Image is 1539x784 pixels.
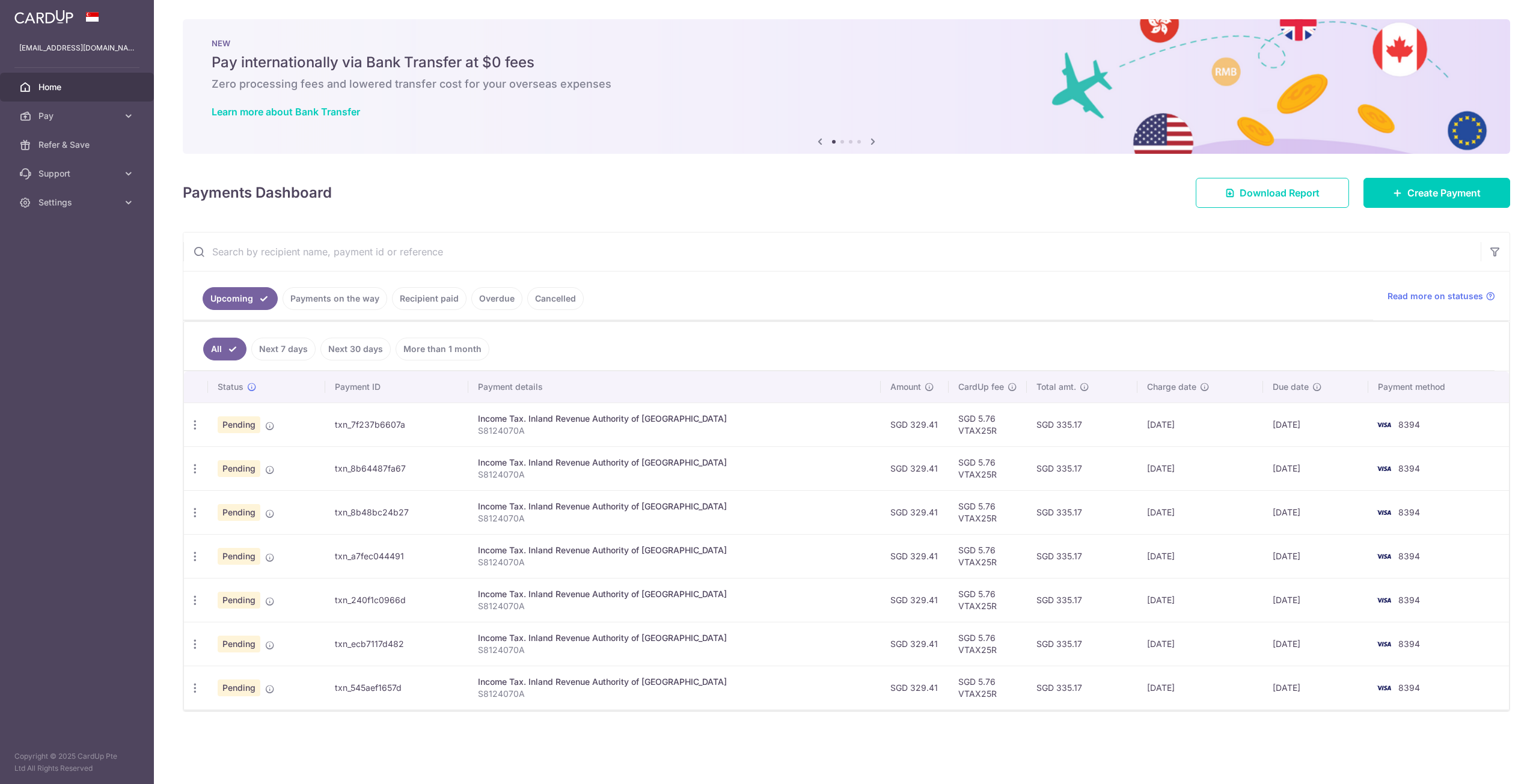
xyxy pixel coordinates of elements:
[478,676,870,688] div: Income Tax. Inland Revenue Authority of [GEOGRAPHIC_DATA]
[949,666,1027,710] td: SGD 5.76 VTAX25R
[218,416,260,433] span: Pending
[881,534,949,578] td: SGD 329.41
[212,106,360,118] a: Learn more about Bank Transfer
[212,38,1481,48] p: NEW
[890,381,921,393] span: Amount
[1263,534,1368,578] td: [DATE]
[478,544,870,556] div: Income Tax. Inland Revenue Authority of [GEOGRAPHIC_DATA]
[1398,463,1420,473] span: 8394
[325,534,468,578] td: txn_a7fec044491
[38,168,118,180] span: Support
[958,381,1004,393] span: CardUp fee
[1273,381,1309,393] span: Due date
[478,632,870,644] div: Income Tax. Inland Revenue Authority of [GEOGRAPHIC_DATA]
[468,371,880,403] th: Payment details
[183,182,332,204] h4: Payments Dashboard
[1137,403,1263,446] td: [DATE]
[1027,403,1137,446] td: SGD 335.17
[1027,534,1137,578] td: SGD 335.17
[212,77,1481,91] h6: Zero processing fees and lowered transfer cost for your overseas expenses
[478,644,870,656] p: S8124070A
[325,622,468,666] td: txn_ecb7117d482
[1398,639,1420,649] span: 8394
[218,381,243,393] span: Status
[1027,446,1137,490] td: SGD 335.17
[1027,490,1137,534] td: SGD 335.17
[1137,622,1263,666] td: [DATE]
[881,578,949,622] td: SGD 329.41
[478,512,870,524] p: S8124070A
[325,403,468,446] td: txn_7f237b6607a
[251,338,316,360] a: Next 7 days
[1363,178,1510,208] a: Create Payment
[1027,622,1137,666] td: SGD 335.17
[1263,578,1368,622] td: [DATE]
[320,338,391,360] a: Next 30 days
[38,81,118,93] span: Home
[19,42,135,54] p: [EMAIL_ADDRESS][DOMAIN_NAME]
[1398,551,1420,561] span: 8394
[1372,418,1396,432] img: Bank Card
[1372,593,1396,607] img: Bank Card
[325,578,468,622] td: txn_240f1c0966d
[478,425,870,437] p: S8124070A
[1368,371,1509,403] th: Payment method
[1372,549,1396,564] img: Bank Card
[949,534,1027,578] td: SGD 5.76 VTAX25R
[1398,595,1420,605] span: 8394
[478,469,870,481] p: S8124070A
[881,666,949,710] td: SGD 329.41
[1137,490,1263,534] td: [DATE]
[1137,446,1263,490] td: [DATE]
[1137,578,1263,622] td: [DATE]
[325,490,468,534] td: txn_8b48bc24b27
[478,688,870,700] p: S8124070A
[325,371,468,403] th: Payment ID
[325,666,468,710] td: txn_545aef1657d
[1407,186,1481,200] span: Create Payment
[1196,178,1349,208] a: Download Report
[1398,507,1420,517] span: 8394
[1027,666,1137,710] td: SGD 335.17
[1398,419,1420,430] span: 8394
[183,19,1510,154] img: Bank transfer banner
[1263,622,1368,666] td: [DATE]
[1240,186,1320,200] span: Download Report
[1372,637,1396,651] img: Bank Card
[1372,461,1396,476] img: Bank Card
[1263,446,1368,490] td: [DATE]
[1388,290,1495,302] a: Read more on statuses
[949,403,1027,446] td: SGD 5.76 VTAX25R
[527,287,584,310] a: Cancelled
[218,636,260,652] span: Pending
[203,338,246,360] a: All
[325,446,468,490] td: txn_8b64487fa67
[471,287,522,310] a: Overdue
[1137,666,1263,710] td: [DATE]
[478,500,870,512] div: Income Tax. Inland Revenue Authority of [GEOGRAPHIC_DATA]
[218,460,260,477] span: Pending
[283,287,387,310] a: Payments on the way
[1027,578,1137,622] td: SGD 335.17
[1036,381,1076,393] span: Total amt.
[1263,490,1368,534] td: [DATE]
[478,556,870,568] p: S8124070A
[38,110,118,122] span: Pay
[392,287,467,310] a: Recipient paid
[218,592,260,609] span: Pending
[1372,505,1396,520] img: Bank Card
[218,504,260,521] span: Pending
[1398,682,1420,693] span: 8394
[218,679,260,696] span: Pending
[881,490,949,534] td: SGD 329.41
[1263,666,1368,710] td: [DATE]
[949,446,1027,490] td: SGD 5.76 VTAX25R
[203,287,278,310] a: Upcoming
[949,578,1027,622] td: SGD 5.76 VTAX25R
[1147,381,1196,393] span: Charge date
[478,600,870,612] p: S8124070A
[14,10,73,24] img: CardUp
[1388,290,1483,302] span: Read more on statuses
[881,622,949,666] td: SGD 329.41
[949,490,1027,534] td: SGD 5.76 VTAX25R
